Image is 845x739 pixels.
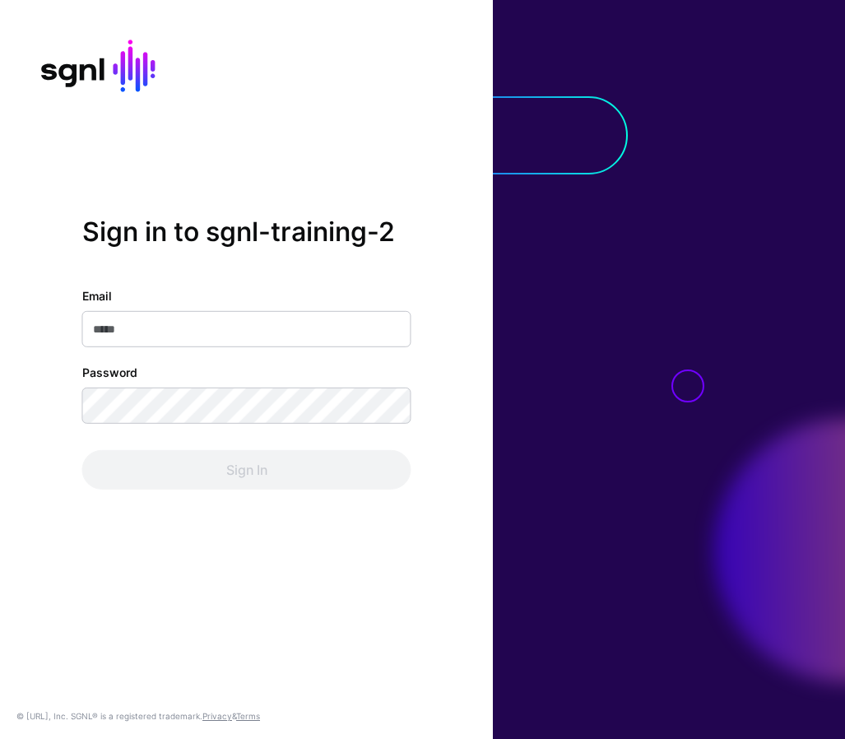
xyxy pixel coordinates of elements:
[202,711,232,721] a: Privacy
[16,709,260,723] div: © [URL], Inc. SGNL® is a registered trademark. &
[82,287,112,304] label: Email
[82,216,411,248] h2: Sign in to sgnl-training-2
[82,364,137,381] label: Password
[236,711,260,721] a: Terms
